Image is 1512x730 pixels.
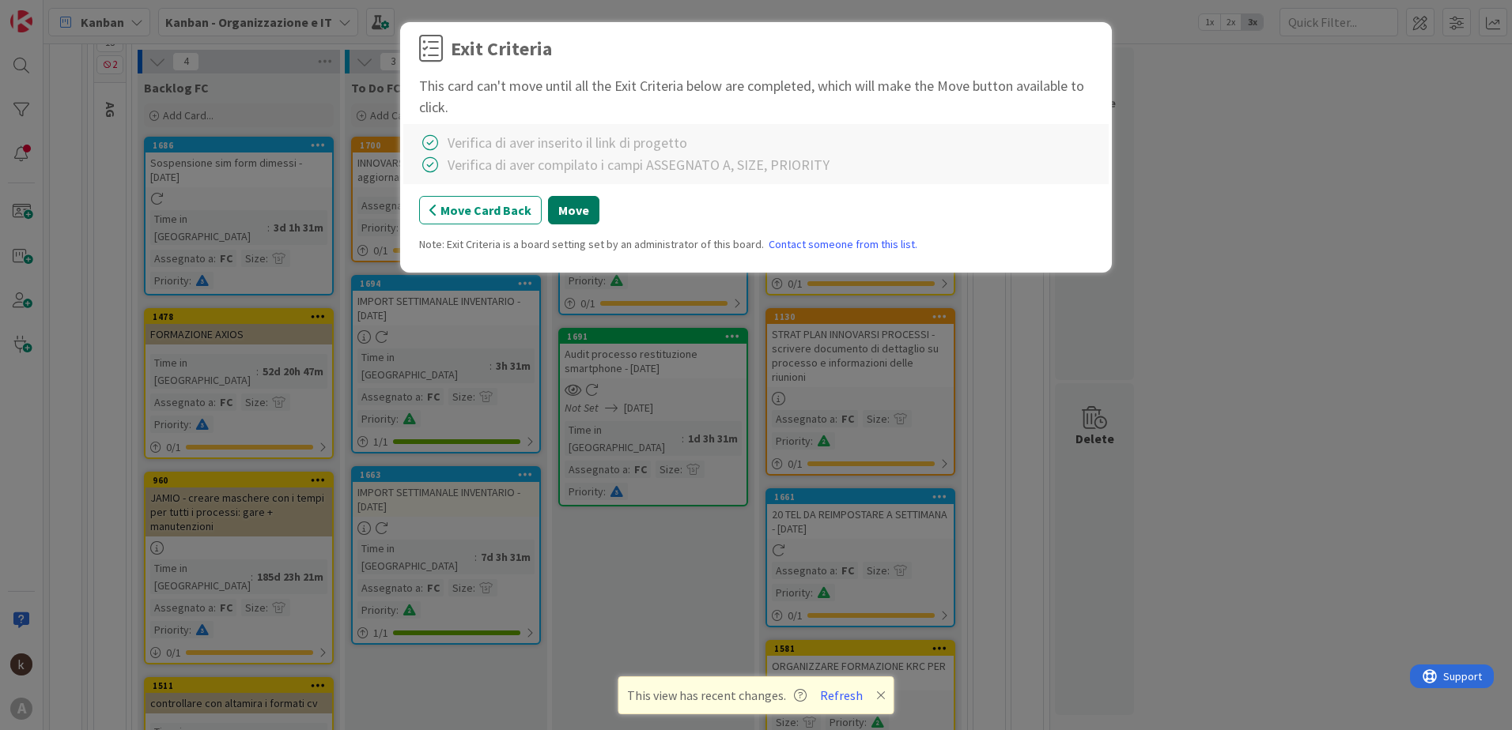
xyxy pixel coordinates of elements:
[448,132,687,153] div: Verifica di aver inserito il link di progetto
[815,685,868,706] button: Refresh
[419,196,542,224] button: Move Card Back
[769,236,917,253] a: Contact someone from this list.
[548,196,599,224] button: Move
[448,154,830,175] div: Verifica di aver compilato i campi ASSEGNATO A, SIZE, PRIORITY
[627,686,807,705] span: This view has recent changes.
[451,35,552,63] div: Exit Criteria
[33,2,72,21] span: Support
[419,236,1093,253] div: Note: Exit Criteria is a board setting set by an administrator of this board.
[419,75,1093,118] div: This card can't move until all the Exit Criteria below are completed, which will make the Move bu...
